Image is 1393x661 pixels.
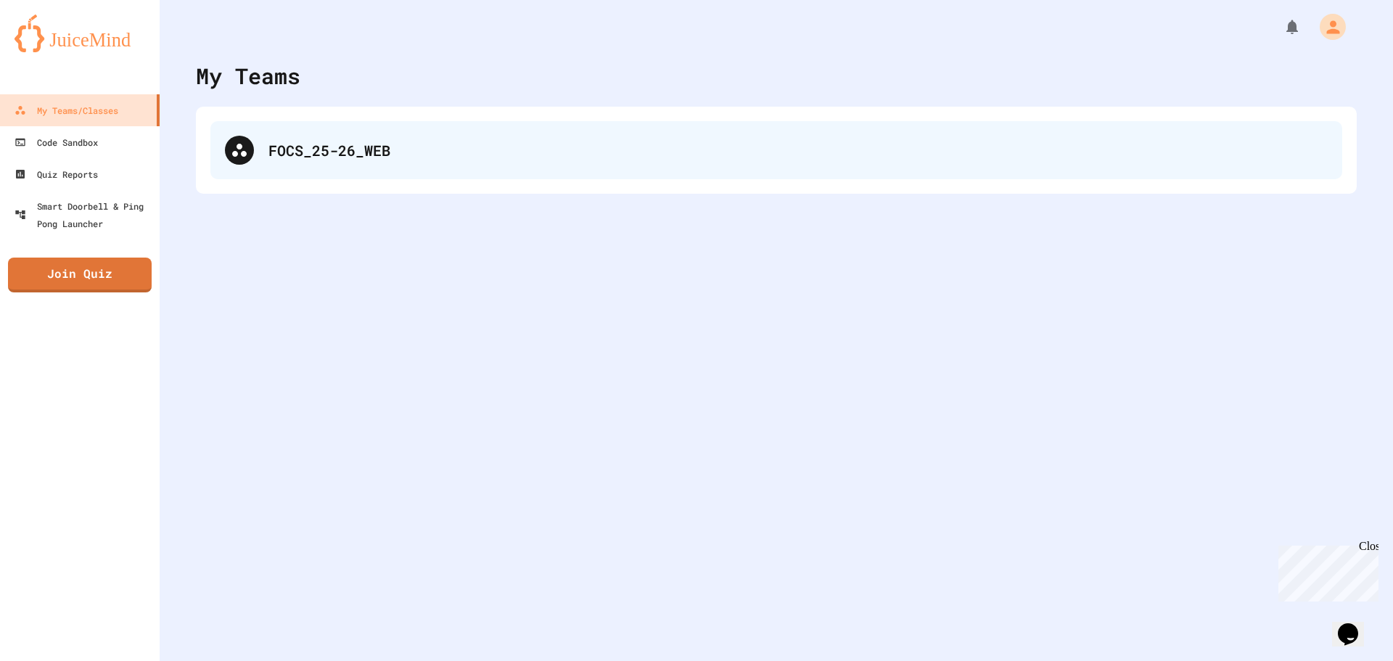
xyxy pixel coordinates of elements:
div: My Account [1304,10,1349,44]
div: Chat with us now!Close [6,6,100,92]
div: My Notifications [1257,15,1304,39]
img: logo-orange.svg [15,15,145,52]
iframe: chat widget [1273,540,1378,602]
div: FOCS_25-26_WEB [210,121,1342,179]
iframe: chat widget [1332,603,1378,646]
div: Smart Doorbell & Ping Pong Launcher [15,197,154,232]
div: My Teams/Classes [15,102,118,119]
div: My Teams [196,59,300,92]
div: Code Sandbox [15,134,98,151]
div: FOCS_25-26_WEB [268,139,1328,161]
div: Quiz Reports [15,165,98,183]
a: Join Quiz [8,258,152,292]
